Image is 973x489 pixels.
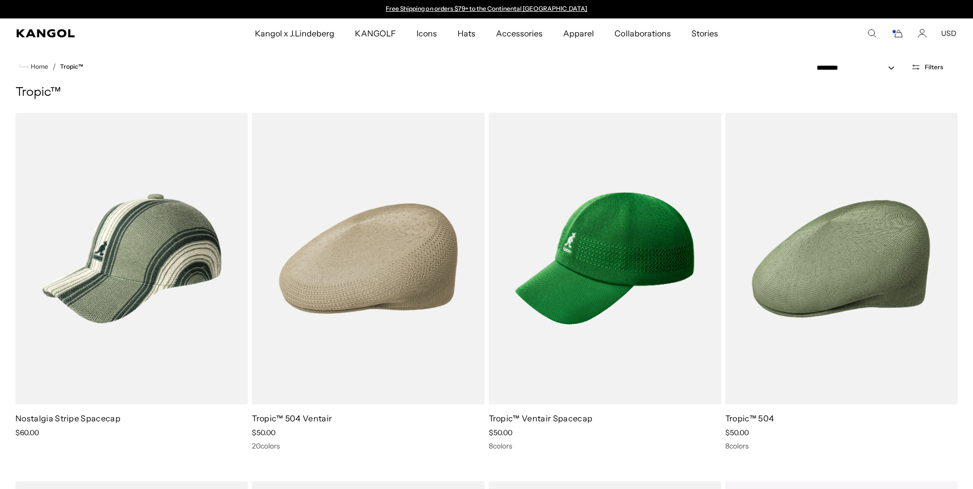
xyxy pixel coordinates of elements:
[867,29,877,38] summary: Search here
[386,5,587,12] a: Free Shipping on orders $79+ to the Continental [GEOGRAPHIC_DATA]
[255,18,335,48] span: Kangol x J.Lindeberg
[355,18,395,48] span: KANGOLF
[458,18,475,48] span: Hats
[812,63,905,73] select: Sort by: Featured
[19,62,48,71] a: Home
[925,64,943,71] span: Filters
[725,441,958,451] div: 8 colors
[15,85,958,100] h1: Tropic™
[245,18,345,48] a: Kangol x J.Lindeberg
[15,113,248,404] img: Nostalgia Stripe Spacecap
[604,18,681,48] a: Collaborations
[725,413,775,423] a: Tropic™ 504
[252,413,332,423] a: Tropic™ 504 Ventair
[918,29,927,38] a: Account
[563,18,594,48] span: Apparel
[406,18,447,48] a: Icons
[614,18,670,48] span: Collaborations
[48,60,56,73] li: /
[489,428,512,437] span: $50.00
[681,18,728,48] a: Stories
[15,428,39,437] span: $60.00
[15,413,121,423] a: Nostalgia Stripe Spacecap
[16,29,169,37] a: Kangol
[496,18,543,48] span: Accessories
[941,29,957,38] button: USD
[489,441,721,451] div: 8 colors
[345,18,406,48] a: KANGOLF
[725,113,958,404] img: Tropic™ 504
[489,413,593,423] a: Tropic™ Ventair Spacecap
[381,5,592,13] slideshow-component: Announcement bar
[252,428,275,437] span: $50.00
[29,63,48,70] span: Home
[691,18,718,48] span: Stories
[416,18,437,48] span: Icons
[381,5,592,13] div: 1 of 2
[891,29,903,38] button: Cart
[725,428,749,437] span: $50.00
[553,18,604,48] a: Apparel
[905,63,949,72] button: Open filters
[60,63,83,70] a: Tropic™
[381,5,592,13] div: Announcement
[489,113,721,404] img: Tropic™ Ventair Spacecap
[252,441,484,451] div: 20 colors
[447,18,486,48] a: Hats
[486,18,553,48] a: Accessories
[252,113,484,404] img: Tropic™ 504 Ventair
